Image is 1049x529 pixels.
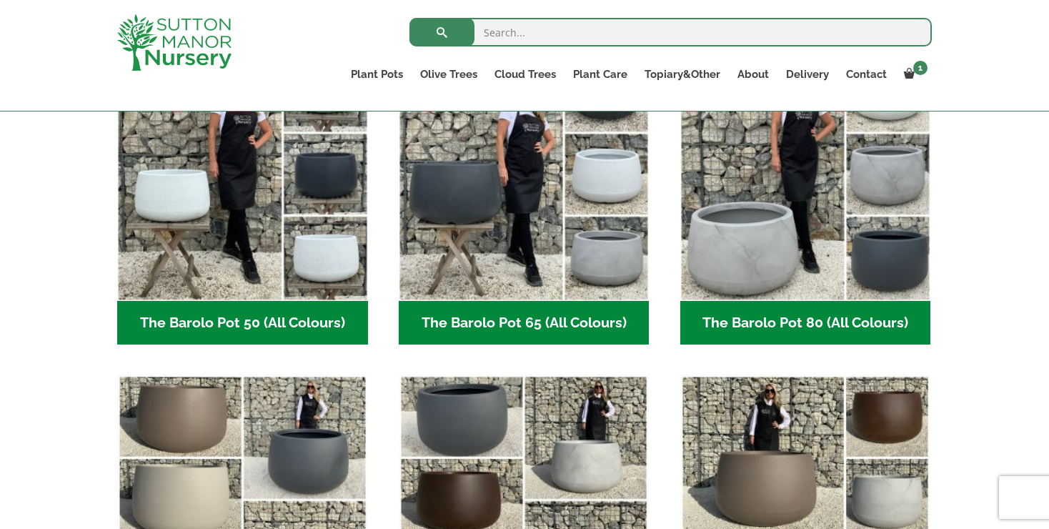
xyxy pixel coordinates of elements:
img: The Barolo Pot 65 (All Colours) [399,50,650,301]
a: Visit product category The Barolo Pot 65 (All Colours) [399,50,650,345]
input: Search... [409,18,932,46]
h2: The Barolo Pot 80 (All Colours) [680,301,931,345]
a: Plant Pots [342,64,412,84]
a: Visit product category The Barolo Pot 50 (All Colours) [117,50,368,345]
img: The Barolo Pot 50 (All Colours) [117,50,368,301]
img: logo [117,14,232,71]
a: About [729,64,777,84]
h2: The Barolo Pot 50 (All Colours) [117,301,368,345]
a: Olive Trees [412,64,486,84]
a: Visit product category The Barolo Pot 80 (All Colours) [680,50,931,345]
a: Cloud Trees [486,64,565,84]
a: Delivery [777,64,837,84]
span: 1 [913,61,928,75]
a: 1 [895,64,932,84]
h2: The Barolo Pot 65 (All Colours) [399,301,650,345]
a: Contact [837,64,895,84]
a: Plant Care [565,64,636,84]
img: The Barolo Pot 80 (All Colours) [680,50,931,301]
a: Topiary&Other [636,64,729,84]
